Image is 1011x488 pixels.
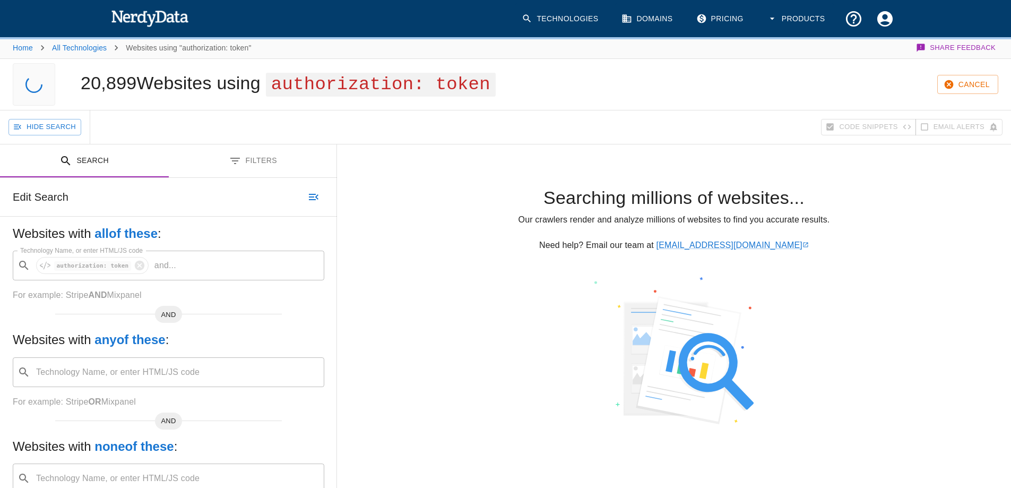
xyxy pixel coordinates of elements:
a: Home [13,44,33,52]
h5: Websites with : [13,331,324,348]
a: All Technologies [52,44,107,52]
span: AND [155,416,183,426]
p: and ... [150,259,180,272]
b: none of these [94,439,174,453]
h1: 20,899 Websites using [81,73,496,93]
button: Account Settings [869,3,901,35]
label: Technology Name, or enter HTML/JS code [20,246,143,255]
b: OR [88,397,101,406]
button: Filters [169,144,338,178]
button: Cancel [937,75,998,95]
a: Domains [615,3,681,35]
h6: Edit Search [13,189,68,206]
button: Hide Search [8,119,81,135]
h4: Searching millions of websites... [354,187,994,209]
nav: breadcrumb [13,37,252,58]
p: For example: Stripe Mixpanel [13,289,324,302]
span: AND [155,310,183,320]
h5: Websites with : [13,225,324,242]
b: any of these [94,332,165,347]
a: [EMAIL_ADDRESS][DOMAIN_NAME] [656,241,809,250]
button: Support and Documentation [838,3,869,35]
p: Websites using "authorization: token" [126,42,251,53]
span: authorization: token [266,73,496,97]
b: AND [88,290,107,299]
p: Our crawlers render and analyze millions of websites to find you accurate results. Need help? Ema... [354,213,994,252]
b: all of these [94,226,158,241]
p: For example: Stripe Mixpanel [13,396,324,408]
a: Pricing [690,3,752,35]
a: Technologies [515,3,607,35]
img: NerdyData.com [111,7,189,29]
button: Products [761,3,834,35]
h5: Websites with : [13,438,324,455]
button: Share Feedback [914,37,998,58]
